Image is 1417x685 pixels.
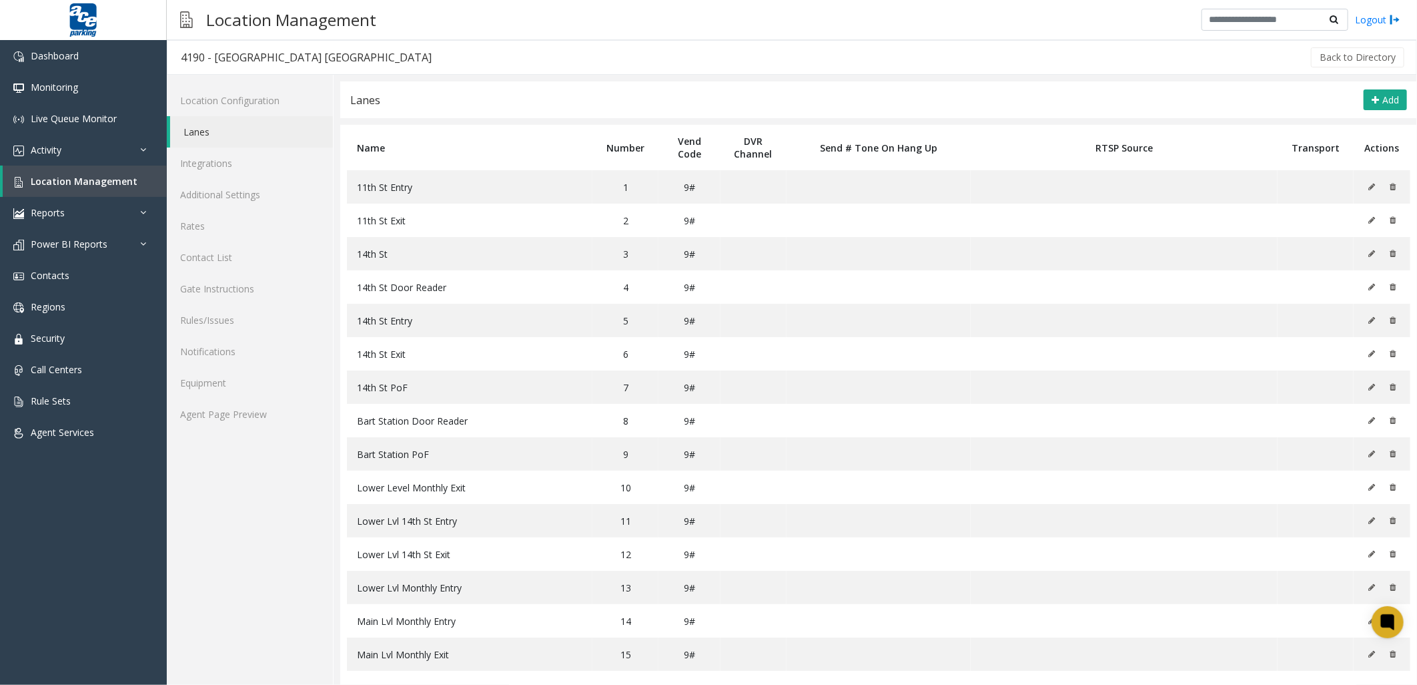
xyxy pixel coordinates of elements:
[13,240,24,250] img: 'icon'
[592,504,658,537] td: 11
[592,270,658,304] td: 4
[1355,13,1400,27] a: Logout
[31,332,65,345] span: Security
[31,81,78,93] span: Monitoring
[350,91,380,109] div: Lanes
[592,125,658,170] th: Number
[357,348,406,361] span: 14th St Exit
[1364,89,1407,111] button: Add
[357,248,388,260] span: 14th St
[592,337,658,371] td: 6
[658,337,720,371] td: 9#
[592,604,658,638] td: 14
[357,448,429,461] span: Bart Station PoF
[13,177,24,188] img: 'icon'
[592,304,658,337] td: 5
[658,125,720,170] th: Vend Code
[357,548,450,561] span: Lower Lvl 14th St Exit
[658,237,720,270] td: 9#
[721,125,787,170] th: DVR Channel
[170,116,333,148] a: Lanes
[31,238,107,250] span: Power BI Reports
[13,146,24,156] img: 'icon'
[31,395,71,407] span: Rule Sets
[357,582,462,594] span: Lower Lvl Monthly Entry
[357,314,412,327] span: 14th St Entry
[658,304,720,337] td: 9#
[787,125,971,170] th: Send # Tone On Hang Up
[13,51,24,62] img: 'icon'
[167,304,333,336] a: Rules/Issues
[1311,47,1404,67] button: Back to Directory
[13,334,24,345] img: 'icon'
[357,415,468,427] span: Bart Station Door Reader
[167,179,333,210] a: Additional Settings
[658,471,720,504] td: 9#
[592,437,658,471] td: 9
[592,204,658,237] td: 2
[971,125,1278,170] th: RTSP Source
[1390,13,1400,27] img: logout
[592,638,658,671] td: 15
[31,269,69,282] span: Contacts
[658,404,720,437] td: 9#
[167,273,333,304] a: Gate Instructions
[658,204,720,237] td: 9#
[199,3,383,36] h3: Location Management
[357,615,456,628] span: Main Lvl Monthly Entry
[167,336,333,367] a: Notifications
[658,371,720,404] td: 9#
[357,181,412,194] span: 11th St Entry
[658,504,720,537] td: 9#
[357,481,466,494] span: Lower Level Monthly Exit
[31,426,94,439] span: Agent Services
[167,148,333,179] a: Integrations
[167,242,333,273] a: Contact List
[31,175,137,188] span: Location Management
[167,210,333,242] a: Rates
[167,367,333,399] a: Equipment
[31,363,82,376] span: Call Centers
[592,170,658,204] td: 1
[658,437,720,471] td: 9#
[357,648,449,661] span: Main Lvl Monthly Exit
[13,397,24,407] img: 'icon'
[31,144,61,156] span: Activity
[180,3,193,36] img: pageIcon
[1382,93,1399,106] span: Add
[592,471,658,504] td: 10
[357,381,408,394] span: 14th St PoF
[592,404,658,437] td: 8
[592,537,658,571] td: 12
[31,206,65,219] span: Reports
[181,49,432,66] div: 4190 - [GEOGRAPHIC_DATA] [GEOGRAPHIC_DATA]
[658,170,720,204] td: 9#
[13,428,24,439] img: 'icon'
[592,571,658,604] td: 13
[13,208,24,219] img: 'icon'
[31,112,117,125] span: Live Queue Monitor
[347,125,592,170] th: Name
[13,114,24,125] img: 'icon'
[357,515,457,527] span: Lower Lvl 14th St Entry
[658,270,720,304] td: 9#
[3,166,167,197] a: Location Management
[13,83,24,93] img: 'icon'
[658,571,720,604] td: 9#
[1354,125,1410,170] th: Actions
[167,85,333,116] a: Location Configuration
[592,237,658,270] td: 3
[13,271,24,282] img: 'icon'
[658,537,720,571] td: 9#
[357,281,446,294] span: 14th St Door Reader
[1278,125,1354,170] th: Transport
[13,365,24,376] img: 'icon'
[167,399,333,430] a: Agent Page Preview
[13,302,24,313] img: 'icon'
[31,300,65,313] span: Regions
[658,604,720,638] td: 9#
[658,638,720,671] td: 9#
[31,49,79,62] span: Dashboard
[592,371,658,404] td: 7
[357,214,406,227] span: 11th St Exit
